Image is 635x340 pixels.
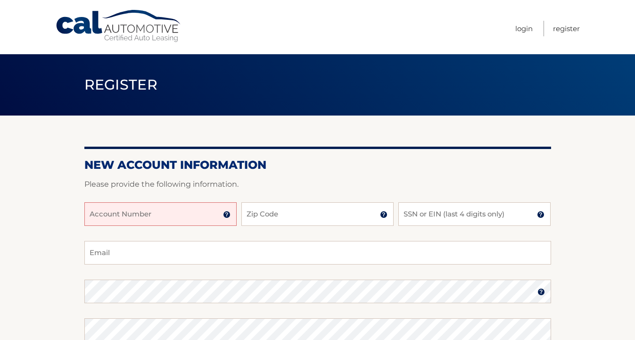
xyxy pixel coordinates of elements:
[84,178,551,191] p: Please provide the following information.
[380,211,388,218] img: tooltip.svg
[84,202,237,226] input: Account Number
[515,21,533,36] a: Login
[537,211,544,218] img: tooltip.svg
[553,21,580,36] a: Register
[223,211,231,218] img: tooltip.svg
[398,202,551,226] input: SSN or EIN (last 4 digits only)
[537,288,545,296] img: tooltip.svg
[84,158,551,172] h2: New Account Information
[241,202,394,226] input: Zip Code
[55,9,182,43] a: Cal Automotive
[84,241,551,265] input: Email
[84,76,158,93] span: Register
